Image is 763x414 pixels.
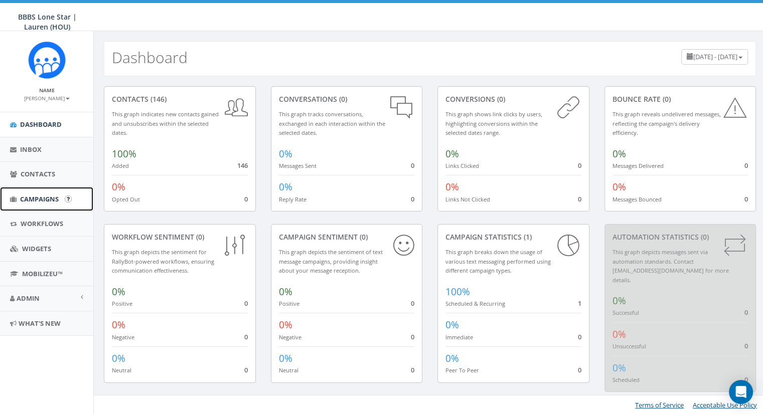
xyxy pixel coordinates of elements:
[613,195,662,203] small: Messages Bounced
[237,161,248,170] span: 146
[635,400,684,409] a: Terms of Service
[411,365,414,374] span: 0
[445,195,490,203] small: Links Not Clicked
[613,147,626,160] span: 0%
[744,161,748,170] span: 0
[279,162,317,169] small: Messages Sent
[112,333,134,341] small: Negative
[613,294,626,307] span: 0%
[699,232,709,242] span: (0)
[244,332,248,341] span: 0
[279,180,292,193] span: 0%
[445,180,459,193] span: 0%
[112,300,132,307] small: Positive
[411,332,414,341] span: 0
[112,180,125,193] span: 0%
[28,41,66,79] img: Rally_Corp_Icon_1.png
[445,147,459,160] span: 0%
[613,162,664,169] small: Messages Delivered
[112,162,129,169] small: Added
[279,94,415,104] div: conversations
[112,248,214,274] small: This graph depicts the sentiment for RallyBot-powered workflows, ensuring communication effective...
[613,110,721,136] small: This graph reveals undelivered messages, reflecting the campaign's delivery efficiency.
[279,352,292,365] span: 0%
[578,332,581,341] span: 0
[445,248,551,274] small: This graph breaks down the usage of various text messaging performed using different campaign types.
[279,366,298,374] small: Neutral
[20,194,59,203] span: Campaigns
[22,244,51,253] span: Widgets
[279,285,292,298] span: 0%
[112,195,140,203] small: Opted Out
[112,352,125,365] span: 0%
[20,145,42,154] span: Inbox
[65,195,72,202] input: Submit
[112,318,125,331] span: 0%
[279,195,307,203] small: Reply Rate
[112,285,125,298] span: 0%
[445,232,581,242] div: Campaign Statistics
[18,12,77,32] span: BBBS Lone Star | Lauren (HOU)
[279,232,415,242] div: Campaign Sentiment
[20,120,62,129] span: Dashboard
[112,49,188,66] h2: Dashboard
[279,333,301,341] small: Negative
[112,110,219,136] small: This graph indicates new contacts gained and unsubscribes within the selected dates.
[729,380,753,404] div: Open Intercom Messenger
[17,294,40,303] span: Admin
[279,300,299,307] small: Positive
[279,248,383,274] small: This graph depicts the sentiment of text message campaigns, providing insight about your message ...
[445,162,479,169] small: Links Clicked
[24,93,70,102] a: [PERSON_NAME]
[693,52,737,61] span: [DATE] - [DATE]
[445,285,470,298] span: 100%
[279,110,385,136] small: This graph tracks conversations, exchanged in each interaction within the selected dates.
[445,94,581,104] div: conversions
[578,365,581,374] span: 0
[613,328,626,341] span: 0%
[744,194,748,203] span: 0
[613,376,640,383] small: Scheduled
[613,232,748,242] div: Automation Statistics
[445,333,473,341] small: Immediate
[744,308,748,317] span: 0
[411,161,414,170] span: 0
[495,94,505,104] span: (0)
[337,94,347,104] span: (0)
[244,365,248,374] span: 0
[445,352,459,365] span: 0%
[613,361,626,374] span: 0%
[112,232,248,242] div: Workflow Sentiment
[279,147,292,160] span: 0%
[661,94,671,104] span: (0)
[39,87,55,94] small: Name
[358,232,368,242] span: (0)
[244,194,248,203] span: 0
[744,341,748,350] span: 0
[112,147,136,160] span: 100%
[613,309,639,316] small: Successful
[21,219,63,228] span: Workflows
[148,94,167,104] span: (146)
[578,161,581,170] span: 0
[19,319,61,328] span: What's New
[112,94,248,104] div: contacts
[613,94,748,104] div: Bounce Rate
[24,95,70,102] small: [PERSON_NAME]
[693,400,757,409] a: Acceptable Use Policy
[112,366,131,374] small: Neutral
[578,299,581,308] span: 1
[613,248,729,284] small: This graph depicts messages sent via automation standards. Contact [EMAIL_ADDRESS][DOMAIN_NAME] f...
[22,269,63,278] span: MobilizeU™
[578,194,581,203] span: 0
[445,318,459,331] span: 0%
[522,232,532,242] span: (1)
[21,169,55,178] span: Contacts
[445,366,479,374] small: Peer To Peer
[244,299,248,308] span: 0
[613,180,626,193] span: 0%
[411,194,414,203] span: 0
[411,299,414,308] span: 0
[279,318,292,331] span: 0%
[194,232,204,242] span: (0)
